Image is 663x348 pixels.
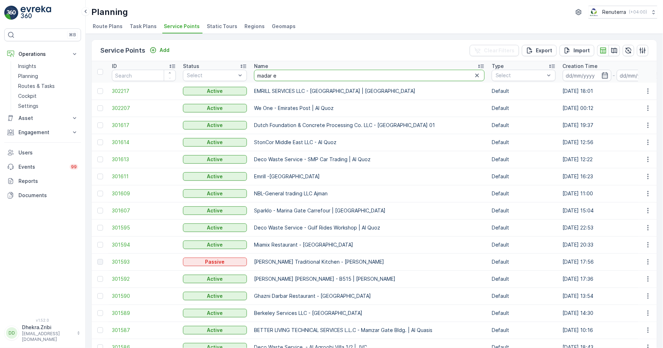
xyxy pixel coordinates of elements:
p: Emrill -[GEOGRAPHIC_DATA] [254,173,485,180]
p: Deco Waste Service - SMP Car Trading | Al Quoz [254,156,485,163]
p: Default [492,241,556,248]
p: Active [207,327,223,334]
p: Dutch Foundation & Concrete Processing Co. LLC - [GEOGRAPHIC_DATA] 01 [254,122,485,129]
button: Active [183,155,247,164]
p: Name [254,63,268,70]
p: Select [496,72,545,79]
a: Users [4,146,81,160]
p: Default [492,139,556,146]
p: - [613,71,615,80]
button: Import [560,45,594,56]
span: Regions [244,23,265,30]
a: Cockpit [15,91,81,101]
p: Insights [18,63,36,70]
a: Planning [15,71,81,81]
div: Toggle Row Selected [97,327,103,333]
p: Deco Waste Service - Gulf Rides Workshop | Al Quoz [254,224,485,231]
p: Active [207,139,223,146]
p: Default [492,105,556,112]
p: Active [207,241,223,248]
a: Routes & Tasks [15,81,81,91]
p: Berkeley Services LLC - [GEOGRAPHIC_DATA] [254,310,485,317]
a: Insights [15,61,81,71]
p: Default [492,292,556,300]
span: Task Plans [130,23,157,30]
input: Search [254,70,485,81]
a: 301587 [112,327,176,334]
span: Route Plans [93,23,123,30]
button: Add [147,46,172,54]
p: Cockpit [18,93,37,100]
p: Default [492,156,556,163]
p: Routes & Tasks [18,83,55,90]
span: v 1.52.0 [4,318,81,322]
a: Documents [4,188,81,202]
p: Events [18,163,65,170]
p: ( +04:00 ) [629,9,647,15]
a: 301614 [112,139,176,146]
p: [EMAIL_ADDRESS][DOMAIN_NAME] [22,331,73,342]
span: 301593 [112,258,176,265]
p: BETTER LIVING TECHNICAL SERVICES L.L.C - Mamzar Gate Bldg. | Al Quasis [254,327,485,334]
button: Asset [4,111,81,125]
p: Ghazni Darbar Restaurant - [GEOGRAPHIC_DATA] [254,292,485,300]
p: Engagement [18,129,67,136]
p: ⌘B [69,32,76,38]
div: Toggle Row Selected [97,276,103,282]
p: Clear Filters [484,47,515,54]
p: Active [207,224,223,231]
div: Toggle Row Selected [97,191,103,196]
div: Toggle Row Selected [97,105,103,111]
p: Export [536,47,552,54]
button: Active [183,189,247,198]
a: 301611 [112,173,176,180]
p: Default [492,207,556,214]
div: Toggle Row Selected [97,122,103,128]
p: Planning [91,6,128,18]
button: Renuterra(+04:00) [589,6,657,19]
div: Toggle Row Selected [97,139,103,145]
button: Export [522,45,557,56]
p: Select [187,72,236,79]
p: Active [207,173,223,180]
div: Toggle Row Selected [97,88,103,94]
p: We One - Emirates Post | Al Quoz [254,105,485,112]
p: Service Points [100,46,145,56]
span: Geomaps [272,23,296,30]
p: Status [183,63,199,70]
p: Active [207,105,223,112]
span: 301590 [112,292,176,300]
p: Documents [18,192,78,199]
p: Default [492,88,556,95]
input: dd/mm/yyyy [563,70,611,81]
button: Active [183,206,247,215]
p: Import [574,47,590,54]
p: Type [492,63,504,70]
a: 301594 [112,241,176,248]
a: Reports [4,174,81,188]
button: Active [183,138,247,147]
button: Active [183,223,247,232]
a: Events99 [4,160,81,174]
div: Toggle Row Selected [97,242,103,248]
p: Default [492,224,556,231]
div: Toggle Row Selected [97,293,103,299]
button: DDDhekra.Zribi[EMAIL_ADDRESS][DOMAIN_NAME] [4,324,81,342]
a: 301595 [112,224,176,231]
p: Active [207,88,223,95]
p: [PERSON_NAME] [PERSON_NAME] - B515 | [PERSON_NAME] [254,275,485,283]
p: Default [492,122,556,129]
a: 301592 [112,275,176,283]
p: 99 [71,164,77,170]
img: Screenshot_2024-07-26_at_13.33.01.png [589,8,600,16]
div: Toggle Row Selected [97,310,103,316]
button: Passive [183,258,247,266]
a: 302217 [112,88,176,95]
p: Active [207,275,223,283]
button: Active [183,241,247,249]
